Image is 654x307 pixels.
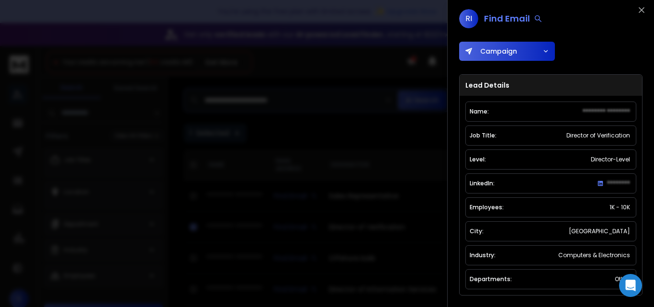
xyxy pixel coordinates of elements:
[608,202,632,213] div: 1K - 10K
[470,180,495,187] p: LinkedIn:
[613,273,632,285] div: Other
[564,130,632,141] div: Director of Verification
[567,226,632,237] div: [GEOGRAPHIC_DATA]
[619,274,642,297] div: Open Intercom Messenger
[470,275,512,283] p: Departments:
[470,204,504,211] p: Employees:
[589,154,632,165] div: Director-Level
[476,46,517,56] span: Campaign
[459,9,478,28] span: RI
[470,227,484,235] p: City:
[470,132,496,139] p: Job Title:
[470,251,496,259] p: Industry:
[470,156,486,163] p: Level:
[460,75,642,96] h3: Lead Details
[556,250,632,261] div: Computers & Electronics
[470,108,489,115] p: Name:
[484,12,542,25] div: Find Email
